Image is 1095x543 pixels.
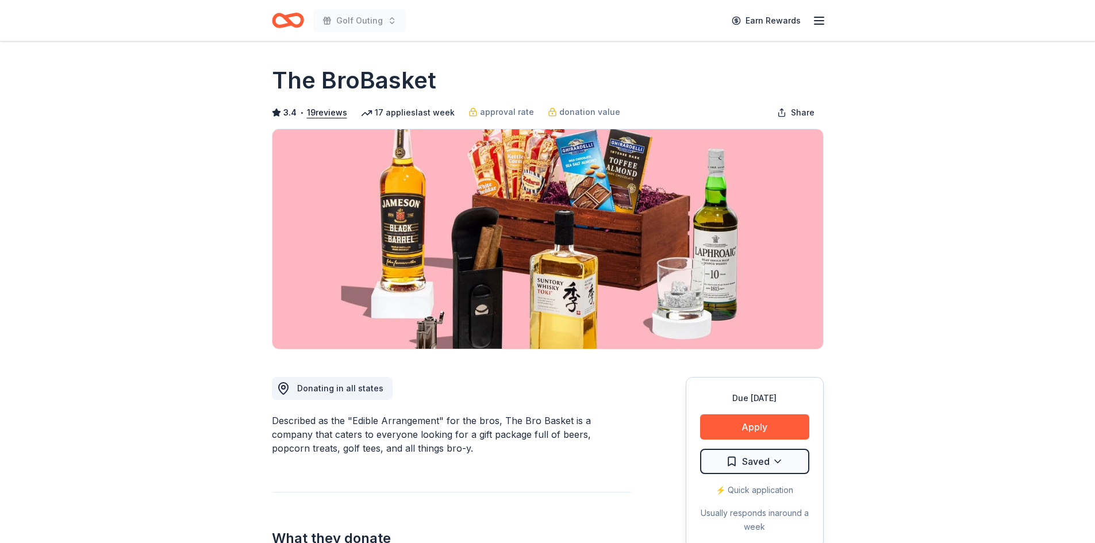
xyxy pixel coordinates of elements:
[307,106,347,120] button: 19reviews
[700,414,809,440] button: Apply
[559,105,620,119] span: donation value
[768,101,824,124] button: Share
[313,9,406,32] button: Golf Outing
[480,105,534,119] span: approval rate
[700,449,809,474] button: Saved
[297,383,383,393] span: Donating in all states
[272,64,436,97] h1: The BroBasket
[700,483,809,497] div: ⚡️ Quick application
[361,106,455,120] div: 17 applies last week
[272,129,823,349] img: Image for The BroBasket
[468,105,534,119] a: approval rate
[283,106,297,120] span: 3.4
[791,106,814,120] span: Share
[272,7,304,34] a: Home
[700,506,809,534] div: Usually responds in around a week
[548,105,620,119] a: donation value
[742,454,770,469] span: Saved
[725,10,808,31] a: Earn Rewards
[336,14,383,28] span: Golf Outing
[700,391,809,405] div: Due [DATE]
[272,414,631,455] div: Described as the "Edible Arrangement" for the bros, The Bro Basket is a company that caters to ev...
[299,108,303,117] span: •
